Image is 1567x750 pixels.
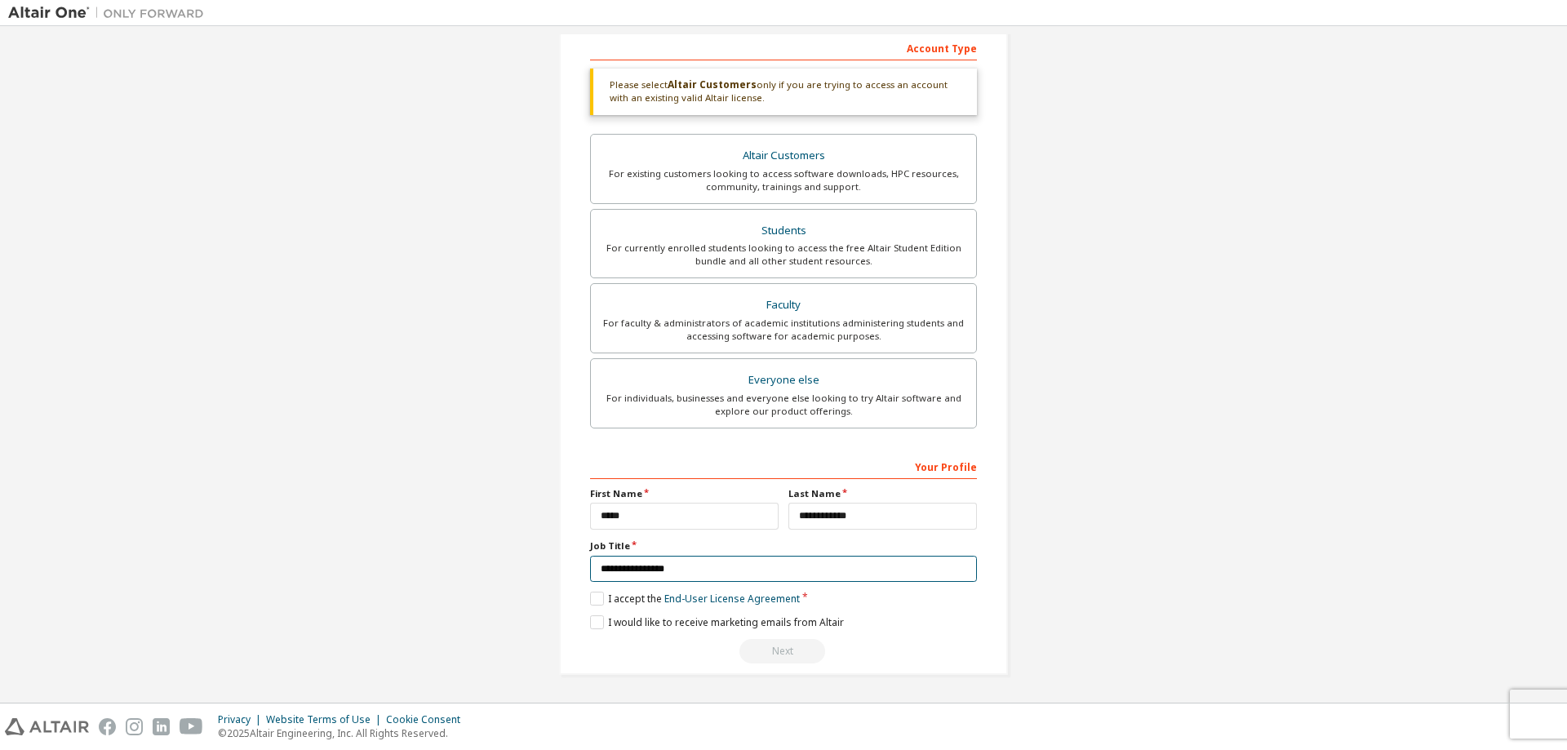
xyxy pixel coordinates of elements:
[99,718,116,735] img: facebook.svg
[590,539,977,553] label: Job Title
[180,718,203,735] img: youtube.svg
[590,69,977,115] div: Please select only if you are trying to access an account with an existing valid Altair license.
[601,392,966,418] div: For individuals, businesses and everyone else looking to try Altair software and explore our prod...
[590,487,779,500] label: First Name
[601,317,966,343] div: For faculty & administrators of academic institutions administering students and accessing softwa...
[668,78,757,91] b: Altair Customers
[126,718,143,735] img: instagram.svg
[590,639,977,663] div: Read and acccept EULA to continue
[601,294,966,317] div: Faculty
[218,726,470,740] p: © 2025 Altair Engineering, Inc. All Rights Reserved.
[601,144,966,167] div: Altair Customers
[601,369,966,392] div: Everyone else
[601,220,966,242] div: Students
[788,487,977,500] label: Last Name
[386,713,470,726] div: Cookie Consent
[590,592,800,606] label: I accept the
[601,242,966,268] div: For currently enrolled students looking to access the free Altair Student Edition bundle and all ...
[590,615,844,629] label: I would like to receive marketing emails from Altair
[5,718,89,735] img: altair_logo.svg
[266,713,386,726] div: Website Terms of Use
[218,713,266,726] div: Privacy
[590,34,977,60] div: Account Type
[8,5,212,21] img: Altair One
[153,718,170,735] img: linkedin.svg
[590,453,977,479] div: Your Profile
[664,592,800,606] a: End-User License Agreement
[601,167,966,193] div: For existing customers looking to access software downloads, HPC resources, community, trainings ...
